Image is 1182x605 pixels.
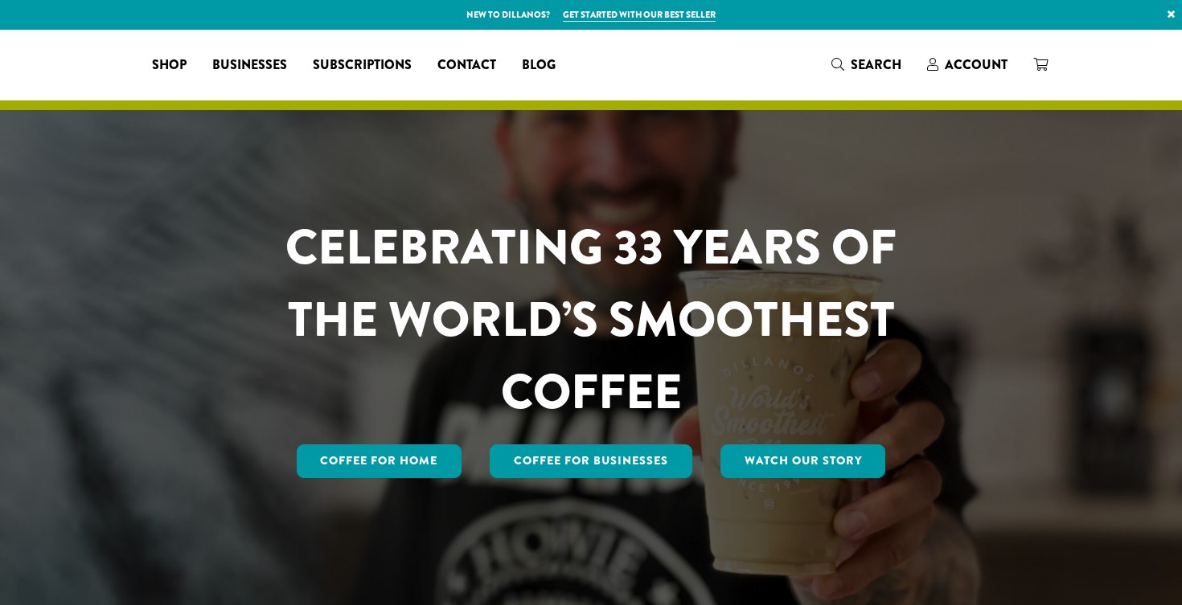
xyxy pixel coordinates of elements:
[152,55,187,76] span: Shop
[819,51,914,78] a: Search
[945,55,1008,74] span: Account
[522,55,556,76] span: Blog
[238,211,944,428] h1: CELEBRATING 33 YEARS OF THE WORLD’S SMOOTHEST COFFEE
[563,8,716,22] a: Get started with our best seller
[720,444,886,478] a: Watch Our Story
[851,55,901,74] span: Search
[437,55,496,76] span: Contact
[212,55,287,76] span: Businesses
[297,444,462,478] a: Coffee for Home
[139,52,199,78] a: Shop
[490,444,692,478] a: Coffee For Businesses
[313,55,412,76] span: Subscriptions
